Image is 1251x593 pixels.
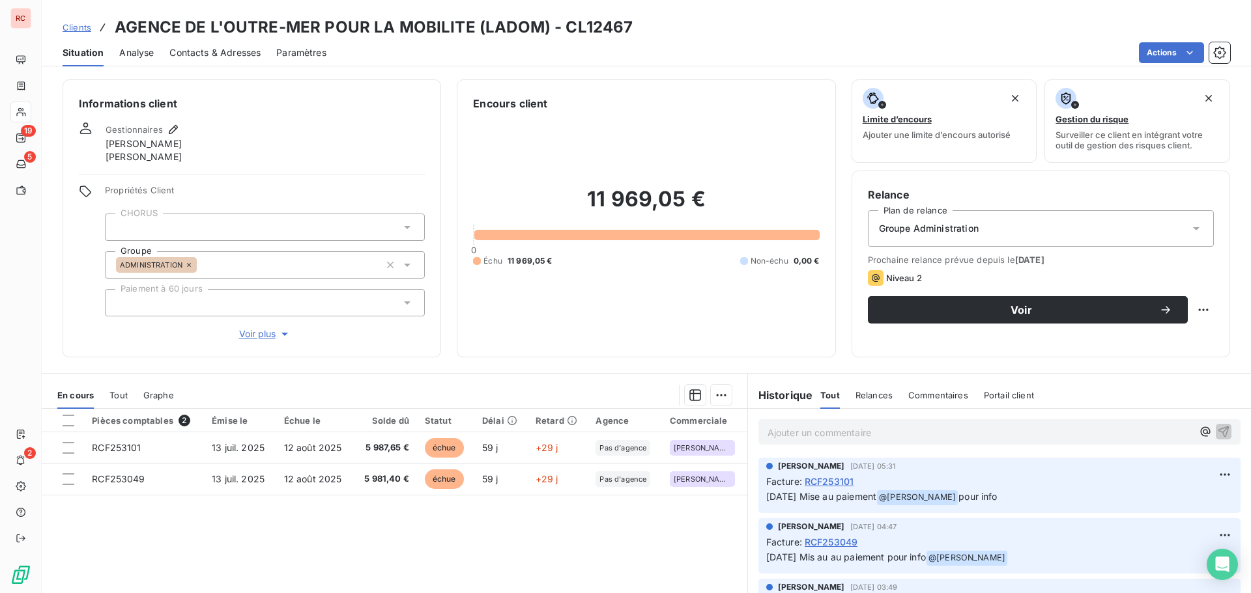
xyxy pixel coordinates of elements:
[850,462,897,470] span: [DATE] 05:31
[1056,114,1129,124] span: Gestion du risque
[863,114,932,124] span: Limite d’encours
[748,387,813,403] h6: Historique
[670,415,740,426] div: Commerciale
[766,535,802,549] span: Facture :
[674,475,731,483] span: [PERSON_NAME]
[536,473,558,484] span: +29 j
[361,415,409,426] div: Solde dû
[24,151,36,163] span: 5
[63,21,91,34] a: Clients
[1056,130,1219,150] span: Surveiller ce client en intégrant votre outil de gestion des risques client.
[92,442,141,453] span: RCF253101
[143,390,174,400] span: Graphe
[879,222,979,235] span: Groupe Administration
[805,535,857,549] span: RCF253049
[212,415,268,426] div: Émise le
[766,475,802,488] span: Facture :
[850,583,898,591] span: [DATE] 03:49
[120,261,182,269] span: ADMINISTRATION
[425,469,464,489] span: échue
[778,581,845,593] span: [PERSON_NAME]
[1207,549,1238,580] div: Open Intercom Messenger
[599,475,646,483] span: Pas d'agence
[536,415,581,426] div: Retard
[106,137,182,150] span: [PERSON_NAME]
[21,125,36,137] span: 19
[852,79,1037,163] button: Limite d’encoursAjouter une limite d’encours autorisé
[284,473,342,484] span: 12 août 2025
[596,415,654,426] div: Agence
[105,327,425,341] button: Voir plus
[508,255,553,267] span: 11 969,05 €
[57,390,94,400] span: En cours
[169,46,261,59] span: Contacts & Adresses
[63,46,104,59] span: Situation
[212,473,265,484] span: 13 juil. 2025
[751,255,788,267] span: Non-échu
[473,96,547,111] h6: Encours client
[197,259,207,271] input: Ajouter une valeur
[868,296,1188,324] button: Voir
[820,390,840,400] span: Tout
[361,473,409,486] span: 5 981,40 €
[179,415,190,426] span: 2
[63,22,91,33] span: Clients
[850,523,897,531] span: [DATE] 04:47
[1139,42,1204,63] button: Actions
[109,390,128,400] span: Tout
[863,130,1011,140] span: Ajouter une limite d’encours autorisé
[92,473,145,484] span: RCF253049
[79,96,425,111] h6: Informations client
[868,187,1214,202] h6: Relance
[599,444,646,452] span: Pas d'agence
[958,491,997,502] span: pour info
[239,327,291,340] span: Voir plus
[886,273,922,283] span: Niveau 2
[805,475,854,488] span: RCF253101
[884,305,1159,315] span: Voir
[425,415,467,426] div: Statut
[1015,255,1044,265] span: [DATE]
[927,551,1007,566] span: @ [PERSON_NAME]
[778,521,845,532] span: [PERSON_NAME]
[536,442,558,453] span: +29 j
[10,564,31,585] img: Logo LeanPay
[106,150,182,163] span: [PERSON_NAME]
[794,255,820,267] span: 0,00 €
[106,124,163,135] span: Gestionnaires
[276,46,326,59] span: Paramètres
[766,491,876,502] span: [DATE] Mise au paiement
[116,221,126,233] input: Ajouter une valeur
[482,415,520,426] div: Délai
[284,442,342,453] span: 12 août 2025
[115,16,633,39] h3: AGENCE DE L'OUTRE-MER POUR LA MOBILITE (LADOM) - CL12467
[284,415,346,426] div: Échue le
[119,46,154,59] span: Analyse
[471,245,476,255] span: 0
[482,442,498,453] span: 59 j
[674,444,731,452] span: [PERSON_NAME]
[212,442,265,453] span: 13 juil. 2025
[483,255,502,267] span: Échu
[778,460,845,472] span: [PERSON_NAME]
[361,441,409,454] span: 5 987,65 €
[877,490,958,505] span: @ [PERSON_NAME]
[856,390,893,400] span: Relances
[908,390,968,400] span: Commentaires
[92,415,196,426] div: Pièces comptables
[766,551,926,562] span: [DATE] Mis au au paiement pour info
[473,186,819,225] h2: 11 969,05 €
[10,8,31,29] div: RC
[24,447,36,459] span: 2
[984,390,1034,400] span: Portail client
[116,297,126,309] input: Ajouter une valeur
[1044,79,1230,163] button: Gestion du risqueSurveiller ce client en intégrant votre outil de gestion des risques client.
[425,438,464,458] span: échue
[482,473,498,484] span: 59 j
[105,185,425,203] span: Propriétés Client
[868,255,1214,265] span: Prochaine relance prévue depuis le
